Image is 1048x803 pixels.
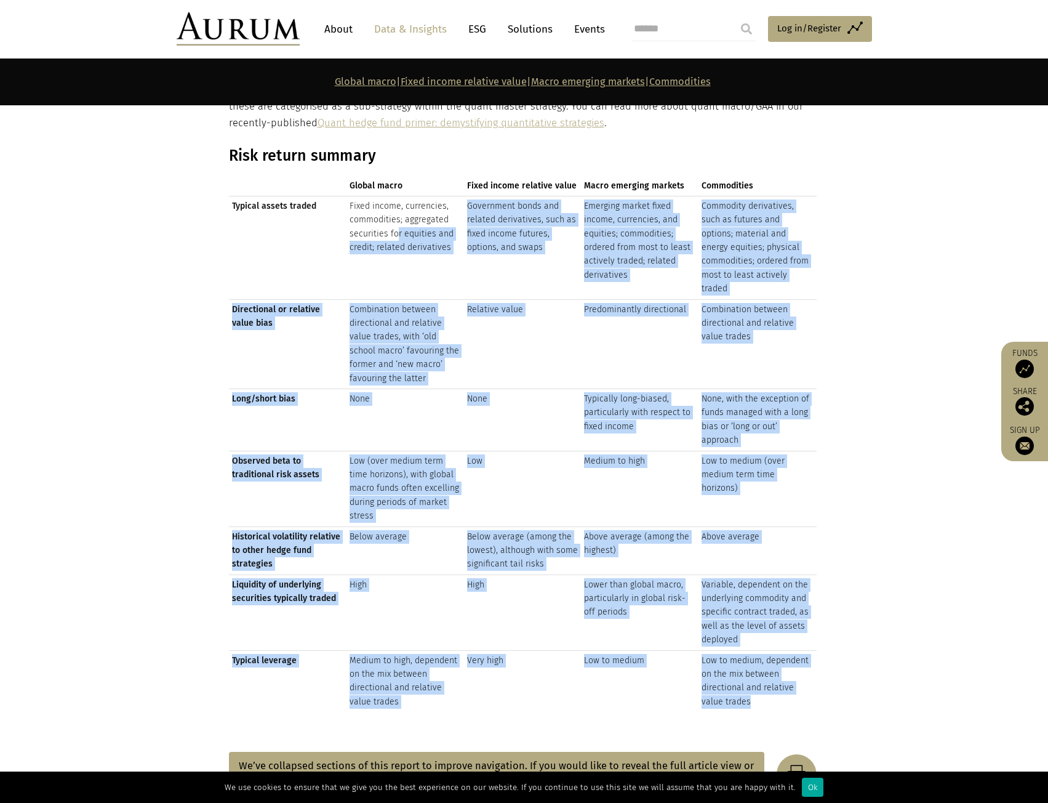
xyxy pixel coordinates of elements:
[698,451,816,527] td: Low to medium (over medium term time horizons)
[318,18,359,41] a: About
[777,21,841,36] span: Log in/Register
[531,76,645,87] a: Macro emerging markets
[346,451,464,527] td: Low (over medium term time horizons), with global macro funds often excelling during periods of m...
[177,12,300,46] img: Aurum
[346,650,464,712] td: Medium to high, dependent on the mix between directional and relative value trades
[464,575,582,650] td: High
[229,147,817,165] h3: Risk return summary
[368,18,453,41] a: Data & Insights
[346,575,464,650] td: High
[229,650,346,712] td: Typical leverage
[764,754,817,794] img: Print Report
[464,389,582,451] td: None
[1015,360,1034,378] img: Access Funds
[698,389,816,451] td: None, with the exception of funds managed with a long bias or ‘long or out’ approach
[229,83,817,131] p: Aurum’s Hedge Fund Data Engine also tracks the performance of quant macro/global asset allocation...
[584,179,695,193] span: Macro emerging markets
[698,650,816,712] td: Low to medium, dependent on the mix between directional and relative value trades
[698,196,816,299] td: Commodity derivatives, such as futures and options; material and energy equities; physical commod...
[768,16,872,42] a: Log in/Register
[568,18,605,41] a: Events
[1015,397,1034,416] img: Share this post
[229,389,346,451] td: Long/short bias
[335,76,396,87] a: Global macro
[229,527,346,575] td: Historical volatility relative to other hedge fund strategies
[581,527,698,575] td: Above average (among the highest)
[581,575,698,650] td: Lower than global macro, particularly in global risk-off periods
[802,778,823,797] div: Ok
[464,196,582,299] td: Government bonds and related derivatives, such as fixed income futures, options, and swaps
[581,650,698,712] td: Low to medium
[698,575,816,650] td: Variable, dependent on the underlying commodity and specific contract traded, as well as the leve...
[467,179,578,193] span: Fixed income relative value
[734,17,759,41] input: Submit
[318,117,604,129] a: Quant hedge fund primer: demystifying quantitative strategies
[464,299,582,389] td: Relative value
[229,299,346,389] td: Directional or relative value bias
[346,196,464,299] td: Fixed income, currencies, commodities; aggregated securities for equities and credit; related der...
[698,527,816,575] td: Above average
[346,389,464,451] td: None
[229,752,764,797] button: We’ve collapsed sections of this report to improve navigation. If you would like to reveal the fu...
[229,451,346,527] td: Observed beta to traditional risk assets
[335,76,711,87] strong: | | |
[1015,437,1034,455] img: Sign up to our newsletter
[1007,425,1042,455] a: Sign up
[581,389,698,451] td: Typically long-biased, particularly with respect to fixed income
[464,650,582,712] td: Very high
[581,451,698,527] td: Medium to high
[1007,348,1042,378] a: Funds
[462,18,492,41] a: ESG
[346,299,464,389] td: Combination between directional and relative value trades, with ‘old school macro’ favouring the ...
[702,179,813,193] span: Commodities
[346,527,464,575] td: Below average
[698,299,816,389] td: Combination between directional and relative value trades
[649,76,711,87] a: Commodities
[502,18,559,41] a: Solutions
[401,76,527,87] a: Fixed income relative value
[350,179,461,193] span: Global macro
[581,196,698,299] td: Emerging market fixed income, currencies, and equities; commodities; ordered from most to least a...
[229,196,346,299] td: Typical assets traded
[464,451,582,527] td: Low
[581,299,698,389] td: Predominantly directional
[1007,387,1042,416] div: Share
[229,575,346,650] td: Liquidity of underlying securities typically traded
[464,527,582,575] td: Below average (among the lowest), although with some significant tail risks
